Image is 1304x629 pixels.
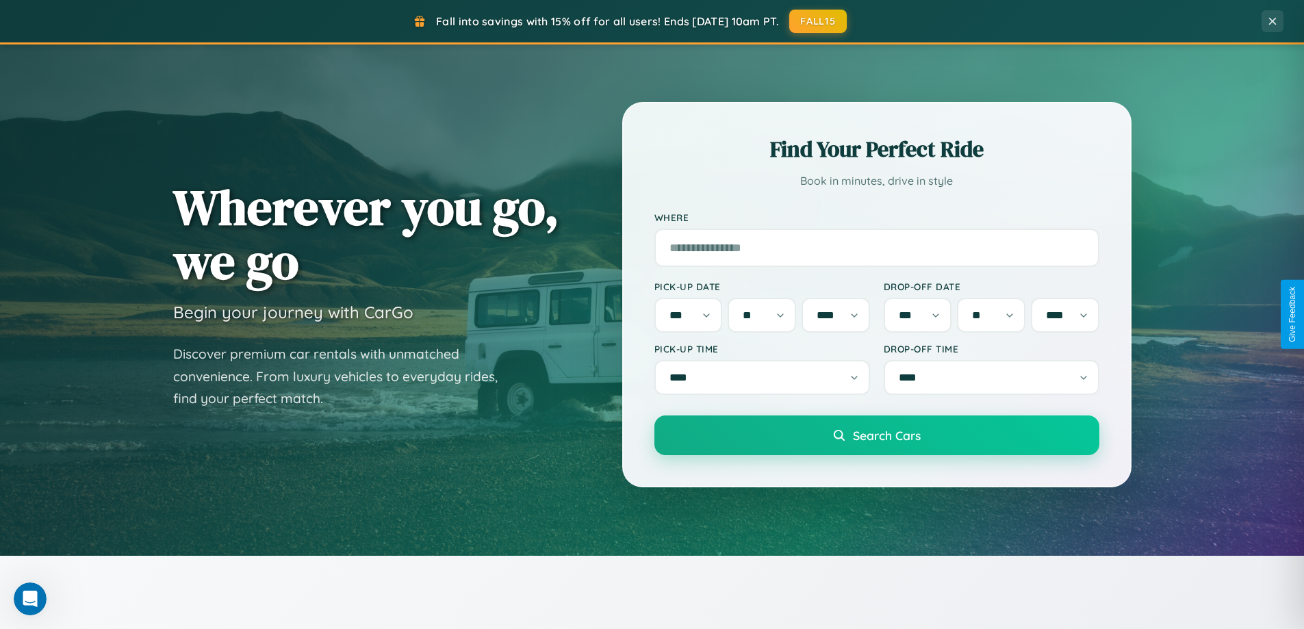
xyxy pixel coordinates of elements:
[173,302,413,322] h3: Begin your journey with CarGo
[654,134,1099,164] h2: Find Your Perfect Ride
[654,281,870,292] label: Pick-up Date
[173,180,559,288] h1: Wherever you go, we go
[1288,287,1297,342] div: Give Feedback
[654,171,1099,191] p: Book in minutes, drive in style
[853,428,921,443] span: Search Cars
[436,14,779,28] span: Fall into savings with 15% off for all users! Ends [DATE] 10am PT.
[789,10,847,33] button: FALL15
[14,582,47,615] iframe: Intercom live chat
[654,211,1099,223] label: Where
[654,343,870,355] label: Pick-up Time
[884,281,1099,292] label: Drop-off Date
[173,343,515,410] p: Discover premium car rentals with unmatched convenience. From luxury vehicles to everyday rides, ...
[654,415,1099,455] button: Search Cars
[884,343,1099,355] label: Drop-off Time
